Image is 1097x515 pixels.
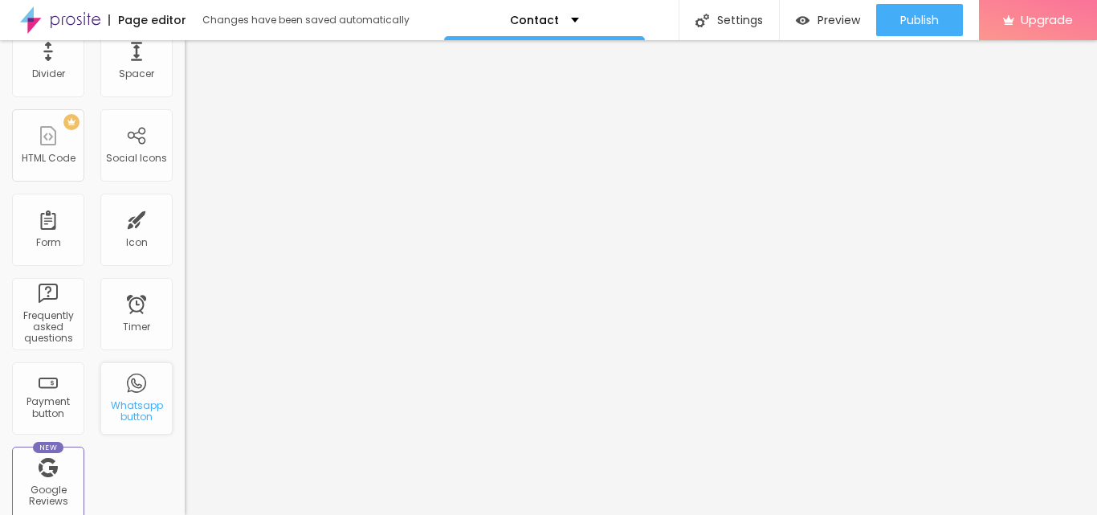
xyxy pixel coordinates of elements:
div: Page editor [108,14,186,26]
div: Social Icons [106,153,167,164]
div: Form [36,237,61,248]
div: Changes have been saved automatically [202,15,410,25]
div: Icon [126,237,148,248]
span: Publish [900,14,939,27]
iframe: Editor [185,40,1097,515]
img: view-1.svg [796,14,809,27]
div: Timer [123,321,150,333]
p: Contact [510,14,559,26]
img: Icone [695,14,709,27]
span: Upgrade [1021,13,1073,27]
span: Preview [818,14,860,27]
div: Payment button [16,396,80,419]
div: Whatsapp button [104,400,168,423]
div: HTML Code [22,153,75,164]
div: Frequently asked questions [16,310,80,345]
div: Divider [32,68,65,80]
button: Preview [780,4,876,36]
button: Publish [876,4,963,36]
div: New [33,442,63,453]
div: Google Reviews [16,484,80,508]
div: Spacer [119,68,154,80]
